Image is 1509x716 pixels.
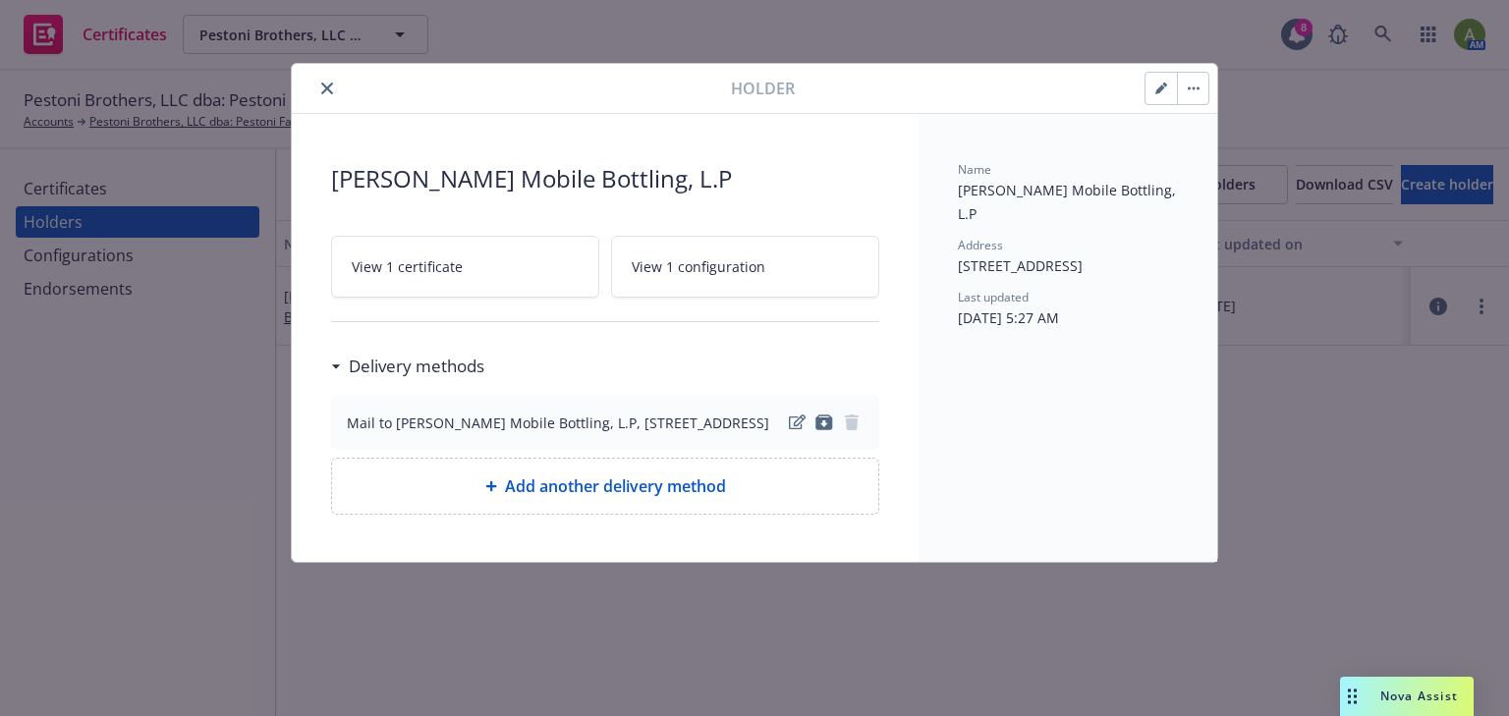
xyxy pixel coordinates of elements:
[347,413,769,433] div: Mail to [PERSON_NAME] Mobile Bottling, L.P, [STREET_ADDRESS]
[958,237,1003,253] span: Address
[349,354,484,379] h3: Delivery methods
[505,474,726,498] span: Add another delivery method
[632,256,765,277] span: View 1 configuration
[331,161,879,196] span: [PERSON_NAME] Mobile Bottling, L.P
[958,181,1180,223] span: [PERSON_NAME] Mobile Bottling, L.P
[611,236,879,298] a: View 1 configuration
[331,458,879,515] div: Add another delivery method
[331,354,484,379] div: Delivery methods
[1340,677,1365,716] div: Drag to move
[1340,677,1474,716] button: Nova Assist
[352,256,463,277] span: View 1 certificate
[812,411,836,434] a: archive
[1380,688,1458,704] span: Nova Assist
[958,289,1029,305] span: Last updated
[958,161,991,178] span: Name
[840,411,864,434] span: remove
[785,411,809,434] a: edit
[331,236,599,298] a: View 1 certificate
[958,256,1083,275] span: [STREET_ADDRESS]
[958,308,1059,327] span: [DATE] 5:27 AM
